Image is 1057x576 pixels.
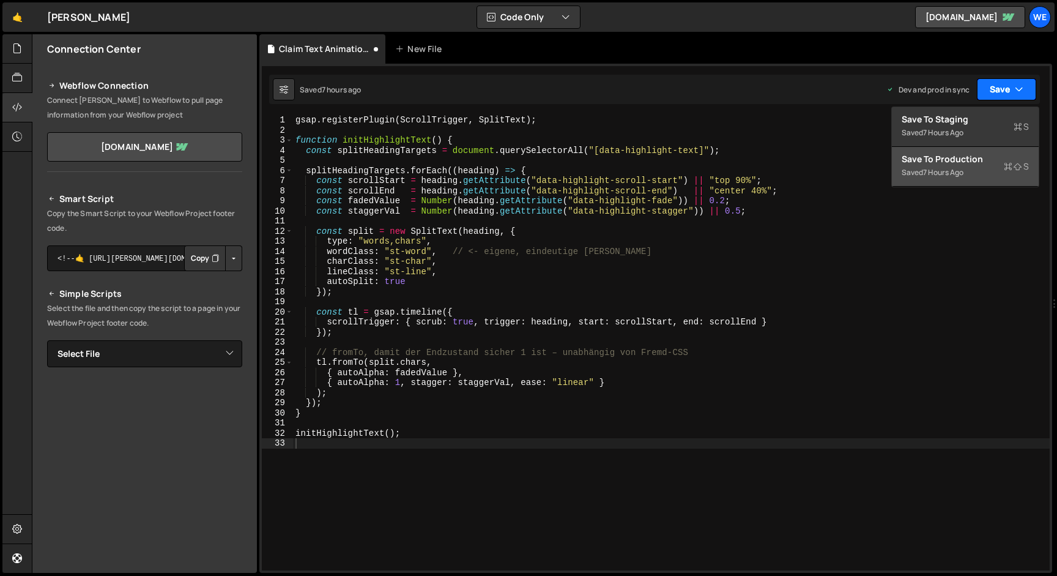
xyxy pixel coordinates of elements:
[262,226,293,237] div: 12
[262,256,293,267] div: 15
[892,147,1039,187] button: Save to ProductionS Saved7 hours ago
[262,348,293,358] div: 24
[262,135,293,146] div: 3
[1029,6,1051,28] a: We
[47,42,141,56] h2: Connection Center
[184,245,226,271] button: Copy
[262,327,293,338] div: 22
[902,165,1029,180] div: Saved
[262,155,293,166] div: 5
[902,125,1029,140] div: Saved
[262,146,293,156] div: 4
[262,216,293,226] div: 11
[262,438,293,449] div: 33
[262,428,293,439] div: 32
[923,127,963,138] div: 7 hours ago
[262,307,293,318] div: 20
[47,78,242,93] h2: Webflow Connection
[262,267,293,277] div: 16
[47,245,242,271] textarea: <!--🤙 [URL][PERSON_NAME][DOMAIN_NAME]> <script>document.addEventListener("DOMContentLoaded", func...
[262,277,293,287] div: 17
[279,43,371,55] div: Claim Text Animation.js
[262,125,293,136] div: 2
[262,186,293,196] div: 8
[886,84,970,95] div: Dev and prod in sync
[977,78,1036,100] button: Save
[2,2,32,32] a: 🤙
[902,113,1029,125] div: Save to Staging
[262,388,293,398] div: 28
[47,93,242,122] p: Connect [PERSON_NAME] to Webflow to pull page information from your Webflow project
[47,387,243,498] iframe: YouTube video player
[322,84,362,95] div: 7 hours ago
[262,398,293,408] div: 29
[1004,160,1029,173] span: S
[300,84,362,95] div: Saved
[262,115,293,125] div: 1
[47,192,242,206] h2: Smart Script
[395,43,447,55] div: New File
[923,167,963,178] div: 7 hours ago
[47,10,130,24] div: [PERSON_NAME]
[902,153,1029,165] div: Save to Production
[262,166,293,176] div: 6
[184,245,242,271] div: Button group with nested dropdown
[262,176,293,186] div: 7
[262,357,293,368] div: 25
[47,301,242,331] p: Select the file and then copy the script to a page in your Webflow Project footer code.
[47,132,242,162] a: [DOMAIN_NAME]
[47,206,242,236] p: Copy the Smart Script to your Webflow Project footer code.
[262,196,293,206] div: 9
[262,236,293,247] div: 13
[47,286,242,301] h2: Simple Scripts
[262,368,293,378] div: 26
[262,317,293,327] div: 21
[262,418,293,428] div: 31
[262,297,293,307] div: 19
[262,378,293,388] div: 27
[1014,121,1029,133] span: S
[262,337,293,348] div: 23
[262,408,293,419] div: 30
[262,287,293,297] div: 18
[262,206,293,217] div: 10
[892,107,1039,147] button: Save to StagingS Saved7 hours ago
[477,6,580,28] button: Code Only
[915,6,1025,28] a: [DOMAIN_NAME]
[262,247,293,257] div: 14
